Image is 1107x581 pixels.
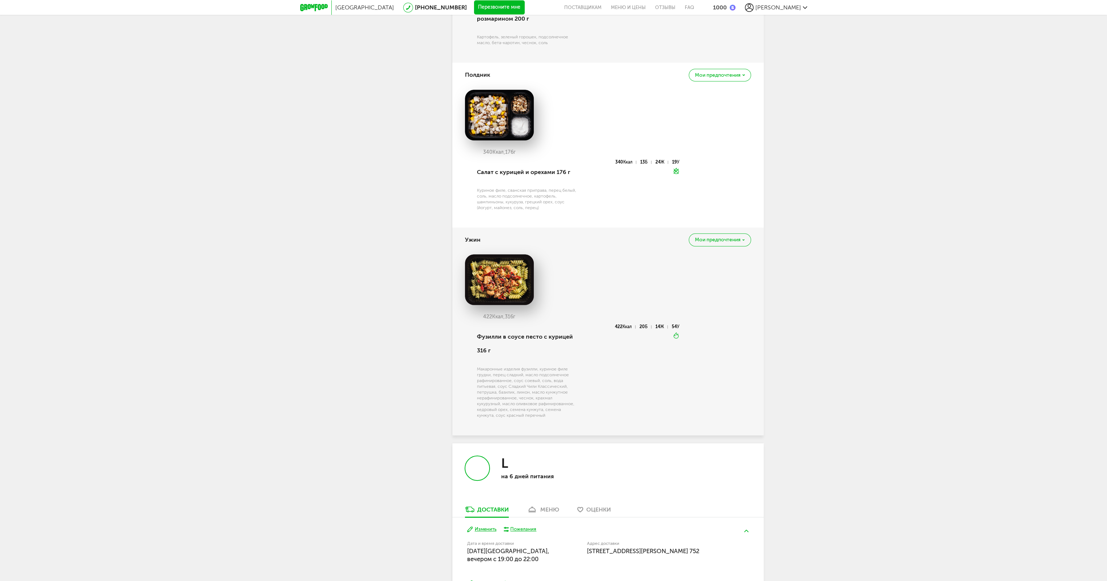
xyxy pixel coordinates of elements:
div: 24 [655,161,668,164]
span: [STREET_ADDRESS][PERSON_NAME] 752 [587,547,699,555]
span: Б [645,160,647,165]
img: arrow-up-green.5eb5f82.svg [744,530,749,532]
div: 340 [615,161,636,164]
div: 54 [672,325,679,328]
a: [PHONE_NUMBER] [415,4,467,11]
span: Оценки [586,506,611,513]
span: Ккал [622,324,632,329]
span: Ккал, [492,314,505,320]
button: Пожелания [504,526,537,533]
div: Фузилли в соусе песто с курицей 316 г [477,325,577,363]
div: 422 [615,325,636,328]
span: У [677,324,679,329]
div: 422 316 [465,314,534,320]
label: Дата и время доставки [467,542,550,546]
span: [PERSON_NAME] [755,4,801,11]
div: Салат с курицей и орехами 176 г [477,160,577,185]
button: Перезвоните мне [474,0,525,15]
h4: Ужин [465,233,481,247]
div: 13 [640,161,651,164]
a: Оценки [574,505,615,517]
h3: L [501,455,508,471]
span: Ж [661,160,664,165]
div: Пожелания [510,526,536,533]
div: Картофель, зеленый горошек, подсолнечное масло, бета-каротин, чеснок, соль [477,34,577,46]
span: Мои предпочтения [695,237,741,242]
img: big_RgVQSaETOc5EunL3.png [465,90,534,140]
div: 340 176 [465,149,534,155]
div: 19 [672,161,679,164]
span: [DATE][GEOGRAPHIC_DATA], вечером c 19:00 до 22:00 [467,547,549,562]
span: Ж [660,324,664,329]
div: 1000 [713,4,727,11]
span: Ккал, [492,149,505,155]
a: Доставки [461,505,512,517]
span: г [513,314,515,320]
span: г [513,149,516,155]
span: У [677,160,679,165]
span: [GEOGRAPHIC_DATA] [335,4,394,11]
div: Макаронные изделия фузилли, куриное филе грудки, перец сладкий, масло подсолнечное рафинированное... [477,366,577,418]
h4: Полдник [465,68,490,82]
span: Б [645,324,647,329]
div: Доставки [477,506,509,513]
label: Адрес доставки [587,542,722,546]
div: 14 [655,325,668,328]
span: Ккал [623,160,633,165]
div: меню [540,506,559,513]
img: big_2nSrXoFh5fBpafvA.png [465,254,534,305]
a: меню [523,505,563,517]
div: Куриное филе, сванская приправа, перец белый, соль, масло подсолнечное, картофель, шампиньоны, ку... [477,187,577,211]
button: Изменить [467,526,496,533]
span: Мои предпочтения [695,73,741,78]
div: 20 [640,325,651,328]
img: bonus_b.cdccf46.png [730,5,735,10]
p: на 6 дней питания [501,473,595,480]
